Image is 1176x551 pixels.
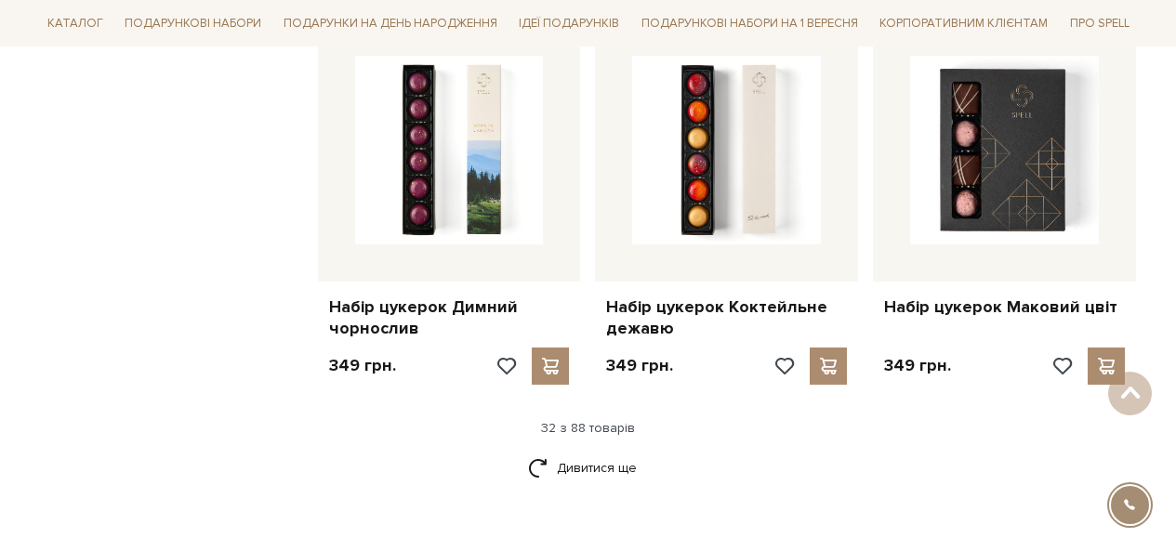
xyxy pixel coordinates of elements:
a: Дивитися ще [528,452,649,484]
a: Набір цукерок Димний чорнослив [329,296,570,340]
a: Корпоративним клієнтам [872,7,1055,39]
p: 349 грн. [329,355,396,376]
a: Набір цукерок Маковий цвіт [884,296,1125,318]
a: Набір цукерок Коктейльне дежавю [606,296,847,340]
a: Каталог [40,9,111,38]
p: 349 грн. [884,355,951,376]
p: 349 грн. [606,355,673,376]
div: 32 з 88 товарів [33,420,1144,437]
a: Подарункові набори на 1 Вересня [634,7,865,39]
a: Подарункові набори [117,9,269,38]
a: Про Spell [1063,9,1137,38]
a: Ідеї подарунків [511,9,627,38]
a: Подарунки на День народження [276,9,505,38]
